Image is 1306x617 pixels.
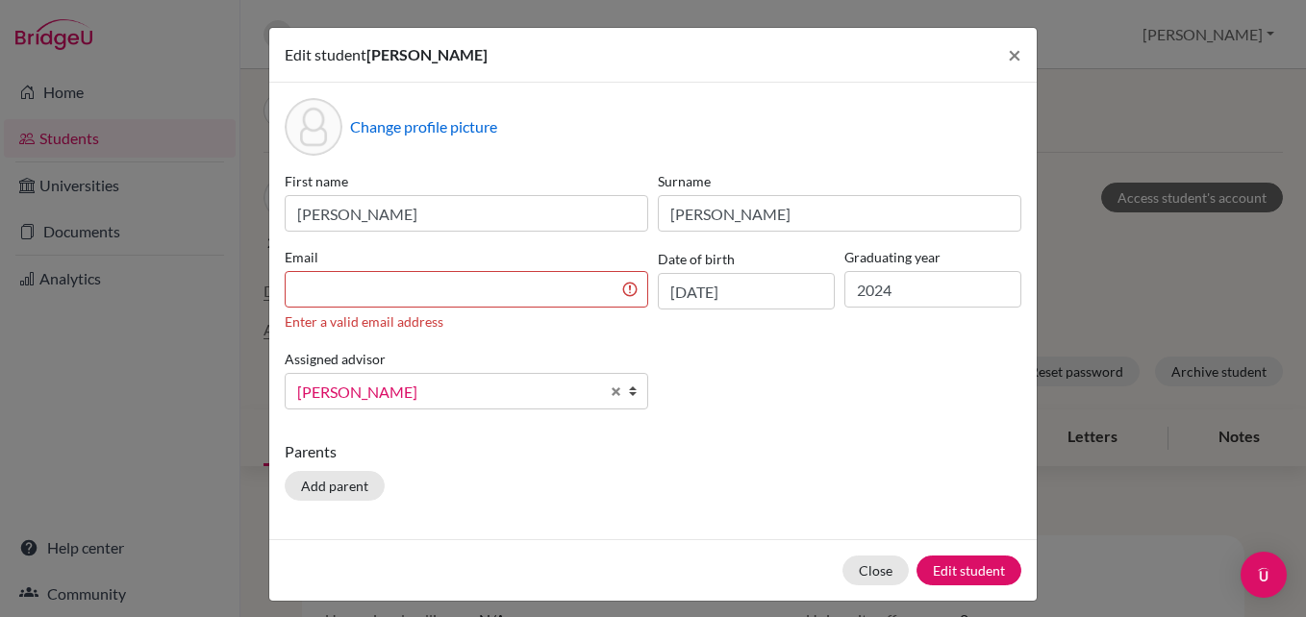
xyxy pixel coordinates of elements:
p: Parents [285,440,1021,463]
label: Graduating year [844,247,1021,267]
label: Date of birth [658,249,735,269]
span: × [1008,40,1021,68]
div: Profile picture [285,98,342,156]
button: Add parent [285,471,385,501]
div: Enter a valid email address [285,311,648,332]
button: Close [992,28,1037,82]
span: Edit student [285,45,366,63]
div: Open Intercom Messenger [1241,552,1287,598]
span: [PERSON_NAME] [297,380,599,405]
input: dd/mm/yyyy [658,273,835,309]
button: Close [842,555,909,585]
button: Edit student [917,555,1021,585]
label: Email [285,247,648,267]
label: First name [285,171,648,191]
label: Assigned advisor [285,349,386,369]
span: [PERSON_NAME] [366,45,488,63]
label: Surname [658,171,1021,191]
